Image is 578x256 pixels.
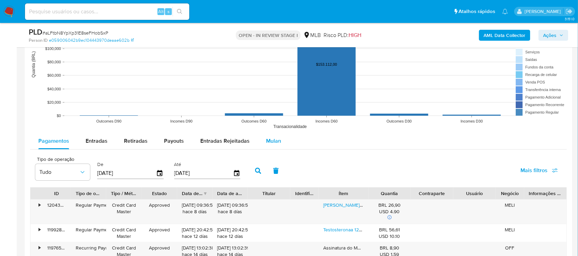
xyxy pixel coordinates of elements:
a: Sair [566,8,573,15]
p: OPEN - IN REVIEW STAGE I [236,30,301,40]
b: Person ID [29,37,48,43]
span: Risco PLD: [324,31,361,39]
b: AML Data Collector [484,30,526,41]
a: Notificações [502,9,508,14]
a: e059006042b9ec104443970deaae602b [49,37,134,43]
span: HIGH [349,31,361,39]
span: Ações [543,30,557,41]
span: Alt [158,8,164,15]
b: PLD [29,26,42,37]
input: Pesquise usuários ou casos... [25,7,189,16]
button: search-icon [173,7,187,16]
button: AML Data Collector [479,30,530,41]
span: 3.151.0 [565,16,575,22]
span: s [167,8,169,15]
div: MLB [303,31,321,39]
span: # aLFtbN8YpXp31E8seFHobSxP [42,29,108,36]
p: jonathan.shikay@mercadolivre.com [525,8,563,15]
span: Atalhos rápidos [459,8,495,15]
button: Ações [539,30,568,41]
